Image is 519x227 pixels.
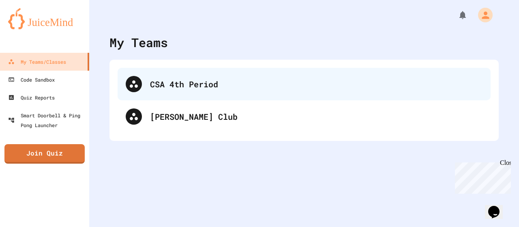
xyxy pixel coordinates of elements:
div: CSA 4th Period [150,78,483,90]
div: [PERSON_NAME] Club [150,110,483,123]
div: My Teams/Classes [8,57,66,67]
div: Quiz Reports [8,93,55,102]
div: My Teams [109,33,168,52]
img: logo-orange.svg [8,8,81,29]
div: Code Sandbox [8,75,55,84]
div: My Account [470,6,495,24]
div: Smart Doorbell & Ping Pong Launcher [8,110,86,130]
div: [PERSON_NAME] Club [118,100,491,133]
iframe: chat widget [485,195,511,219]
div: CSA 4th Period [118,68,491,100]
div: Chat with us now!Close [3,3,56,52]
iframe: chat widget [452,159,511,194]
div: My Notifications [443,8,470,22]
a: Join Quiz [4,144,85,164]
